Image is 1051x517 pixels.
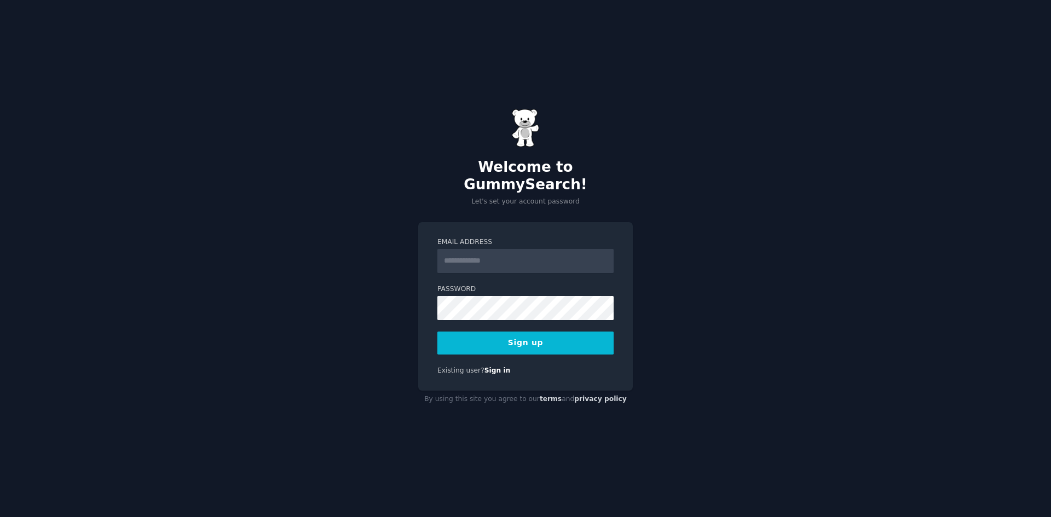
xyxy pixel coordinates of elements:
label: Password [437,284,614,294]
div: By using this site you agree to our and [418,391,633,408]
button: Sign up [437,332,614,355]
h2: Welcome to GummySearch! [418,159,633,193]
label: Email Address [437,237,614,247]
p: Let's set your account password [418,197,633,207]
span: Existing user? [437,367,484,374]
a: Sign in [484,367,511,374]
img: Gummy Bear [512,109,539,147]
a: terms [540,395,562,403]
a: privacy policy [574,395,627,403]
